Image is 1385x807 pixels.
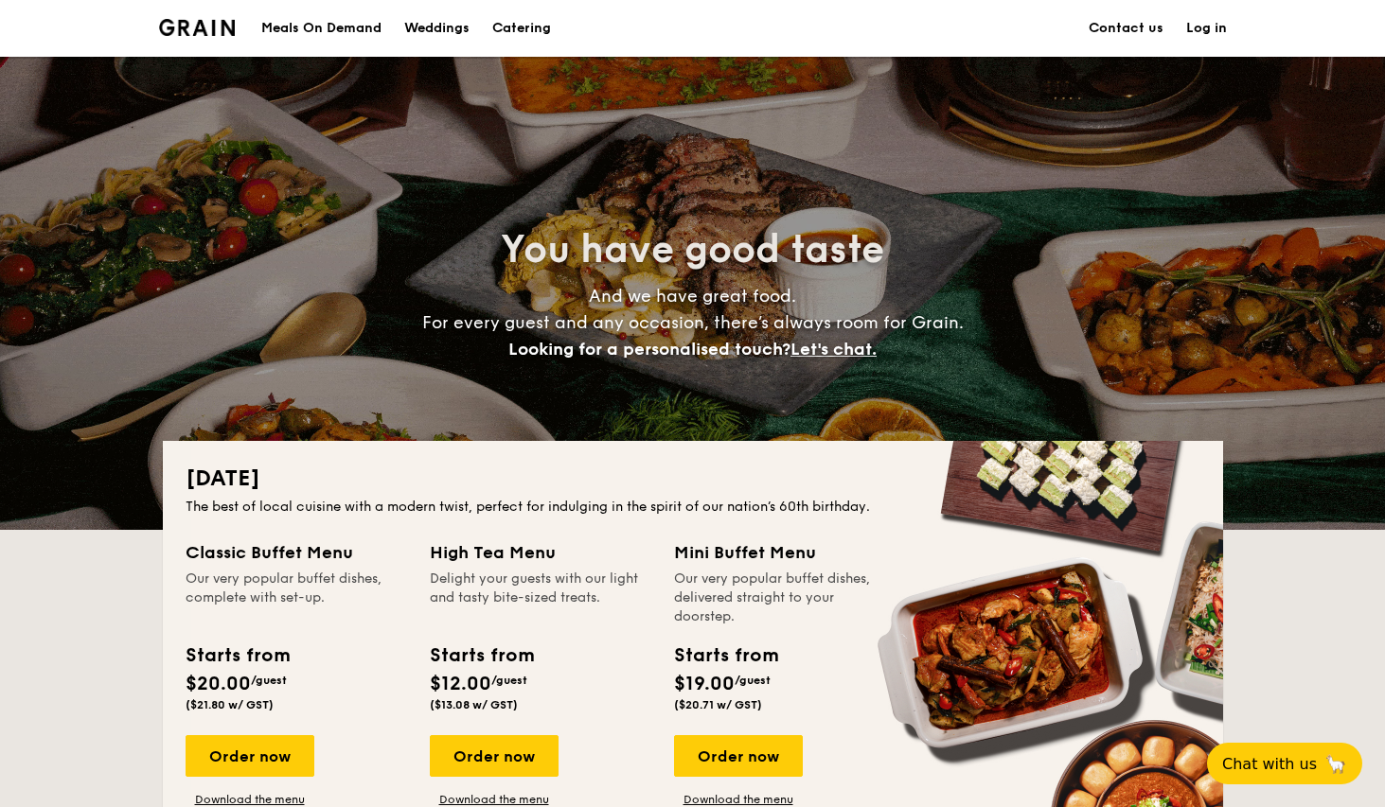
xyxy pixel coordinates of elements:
[430,735,559,777] div: Order now
[674,641,777,670] div: Starts from
[186,792,314,807] a: Download the menu
[186,641,289,670] div: Starts from
[674,539,896,566] div: Mini Buffet Menu
[430,570,651,626] div: Delight your guests with our light and tasty bite-sized treats.
[422,286,964,360] span: And we have great food. For every guest and any occasion, there’s always room for Grain.
[430,792,559,807] a: Download the menu
[430,641,533,670] div: Starts from
[674,673,735,695] span: $19.00
[674,792,803,807] a: Download the menu
[508,339,790,360] span: Looking for a personalised touch?
[159,19,236,36] a: Logotype
[674,570,896,626] div: Our very popular buffet dishes, delivered straight to your doorstep.
[674,698,762,711] span: ($20.71 w/ GST)
[491,674,527,687] span: /guest
[1222,755,1317,773] span: Chat with us
[430,673,491,695] span: $12.00
[501,227,884,272] span: You have good taste
[186,498,1200,517] div: The best of local cuisine with a modern twist, perfect for indulging in the spirit of our nation’...
[430,698,518,711] span: ($13.08 w/ GST)
[674,735,803,777] div: Order now
[1207,743,1362,784] button: Chat with us🦙
[186,735,314,777] div: Order now
[186,673,251,695] span: $20.00
[186,464,1200,494] h2: [DATE]
[735,674,771,687] span: /guest
[186,698,274,711] span: ($21.80 w/ GST)
[790,339,877,360] span: Let's chat.
[430,539,651,566] div: High Tea Menu
[1324,753,1347,775] span: 🦙
[159,19,236,36] img: Grain
[186,539,407,566] div: Classic Buffet Menu
[186,570,407,626] div: Our very popular buffet dishes, complete with set-up.
[251,674,287,687] span: /guest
